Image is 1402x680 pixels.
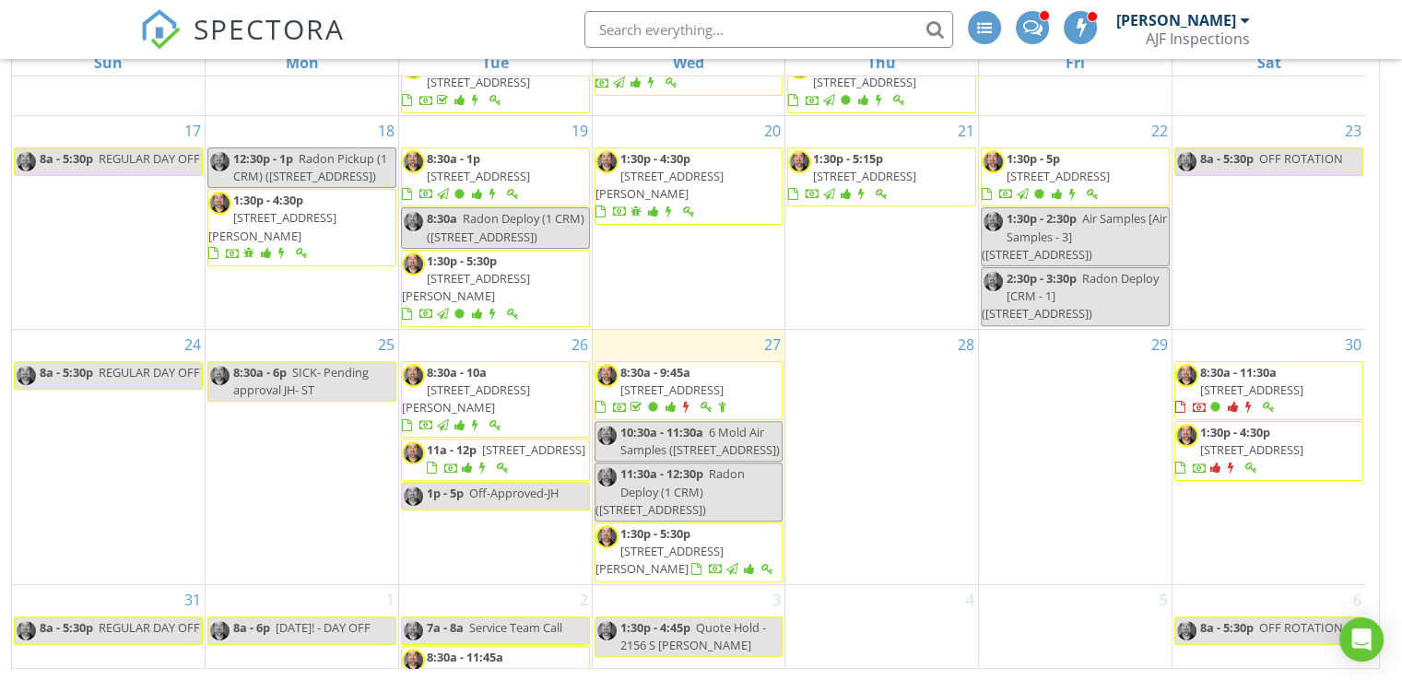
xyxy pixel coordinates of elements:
span: [STREET_ADDRESS][PERSON_NAME] [595,543,724,577]
a: 8:30a - 11:30a [STREET_ADDRESS] [1175,364,1303,416]
span: [STREET_ADDRESS] [813,74,916,90]
span: Radon Deploy (1 CRM) ([STREET_ADDRESS]) [427,210,584,244]
a: 11a - 12p [STREET_ADDRESS] [401,439,590,480]
a: Saturday [1253,50,1284,76]
span: 1:30p - 4:30p [233,192,303,208]
a: [STREET_ADDRESS] [787,53,976,113]
input: Search everything... [584,11,953,48]
img: levi_k.jpg [402,364,425,387]
img: levi_k.jpg [402,441,425,464]
span: [STREET_ADDRESS] [482,441,585,458]
a: [STREET_ADDRESS] [401,53,590,113]
span: OFF ROTATION [1259,619,1343,636]
span: SPECTORA [194,9,345,48]
a: Go to September 6, 2025 [1349,585,1365,615]
img: levi_k.jpg [208,364,231,387]
td: Go to August 20, 2025 [592,115,785,329]
a: Thursday [864,50,900,76]
span: SICK- Pending approval JH- ST [233,364,369,398]
span: [STREET_ADDRESS][PERSON_NAME] [208,209,336,243]
span: [STREET_ADDRESS][PERSON_NAME] [402,270,530,304]
a: 8:30a - 11:30a [STREET_ADDRESS] [1174,361,1363,421]
img: levi_k.jpg [402,649,425,672]
a: Tuesday [478,50,512,76]
a: 1:30p - 5:15p [STREET_ADDRESS] [788,150,916,202]
a: Go to August 19, 2025 [568,116,592,146]
span: REGULAR DAY OFF [99,150,200,167]
td: Go to August 18, 2025 [206,115,399,329]
span: 7a - 8a [427,619,464,636]
div: AJF Inspections [1146,29,1250,48]
span: 2:30p - 3:30p [1007,270,1077,287]
td: Go to August 22, 2025 [979,115,1172,329]
a: Sunday [90,50,126,76]
img: levi_k.jpg [402,210,425,233]
span: OFF ROTATION [1259,150,1343,167]
span: [STREET_ADDRESS] [1007,168,1110,184]
a: Go to August 27, 2025 [760,330,784,359]
img: levi_k.jpg [208,150,231,173]
img: levi_k.jpg [595,619,619,642]
img: levi_k.jpg [402,150,425,173]
img: levi_k.jpg [1175,424,1198,447]
span: [STREET_ADDRESS][PERSON_NAME] [595,168,724,202]
span: 8:30a [427,210,457,227]
a: 8:30a - 10a [STREET_ADDRESS][PERSON_NAME] [402,364,530,434]
span: 11:30a - 12:30p [620,465,703,482]
a: Wednesday [669,50,708,76]
a: SPECTORA [140,25,345,64]
a: Go to August 24, 2025 [181,330,205,359]
span: REGULAR DAY OFF [99,619,200,636]
a: 8:30a - 9:45a [STREET_ADDRESS] [595,364,733,416]
a: Go to August 30, 2025 [1341,330,1365,359]
a: Go to August 22, 2025 [1148,116,1172,146]
span: [STREET_ADDRESS] [620,381,724,398]
span: Quote Hold - 2156 S [PERSON_NAME] [620,619,766,653]
span: [STREET_ADDRESS] [427,74,530,90]
span: 1:30p - 4:30p [1200,424,1270,440]
img: levi_k.jpg [788,150,811,173]
img: levi_k.jpg [15,364,38,387]
a: Go to August 31, 2025 [181,585,205,615]
span: 8a - 6p [233,619,270,636]
a: Go to August 17, 2025 [181,116,205,146]
td: Go to August 19, 2025 [398,115,592,329]
a: Go to August 26, 2025 [568,330,592,359]
a: 1:30p - 5p [STREET_ADDRESS] [982,150,1110,202]
a: 1:30p - 4:30p [STREET_ADDRESS][PERSON_NAME] [208,192,336,262]
a: 1:30p - 4:30p [STREET_ADDRESS][PERSON_NAME] [207,189,396,266]
a: Go to September 2, 2025 [576,585,592,615]
span: 6 Mold Air Samples ([STREET_ADDRESS]) [620,424,780,458]
img: The Best Home Inspection Software - Spectora [140,9,181,50]
img: levi_k.jpg [982,150,1005,173]
img: levi_k.jpg [402,619,425,642]
a: 8:30a - 10a [STREET_ADDRESS][PERSON_NAME] [401,361,590,439]
a: 1:30p - 5p [STREET_ADDRESS] [981,147,1170,207]
span: 8:30a - 11:30a [1200,364,1277,381]
span: [STREET_ADDRESS] [1200,381,1303,398]
a: Go to August 21, 2025 [954,116,978,146]
a: 1:30p - 5:30p [STREET_ADDRESS][PERSON_NAME] [401,250,590,327]
span: 1:30p - 2:30p [1007,210,1077,227]
a: 1:30p - 5:30p [STREET_ADDRESS][PERSON_NAME] [595,522,783,582]
a: Go to August 25, 2025 [374,330,398,359]
span: 11a - 12p [427,441,477,458]
span: 8:30a - 9:45a [620,364,690,381]
td: Go to August 26, 2025 [398,329,592,584]
span: 1p - 5p [427,485,464,501]
a: 8:30a - 9:45a [STREET_ADDRESS] [595,361,783,421]
span: 8a - 5:30p [1200,619,1254,636]
a: 1:30p - 4:30p [STREET_ADDRESS] [1174,421,1363,481]
span: 8:30a - 11:45a [427,649,503,665]
a: Go to August 18, 2025 [374,116,398,146]
span: 1:30p - 5p [1007,150,1060,167]
a: Friday [1062,50,1089,76]
span: 1:30p - 4:30p [620,150,690,167]
img: levi_k.jpg [1175,619,1198,642]
img: levi_k.jpg [1175,150,1198,173]
a: Go to September 4, 2025 [962,585,978,615]
a: Go to August 23, 2025 [1341,116,1365,146]
img: levi_k.jpg [402,485,425,508]
a: 1:30p - 4:30p [STREET_ADDRESS][PERSON_NAME] [595,150,724,220]
img: levi_k.jpg [595,364,619,387]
